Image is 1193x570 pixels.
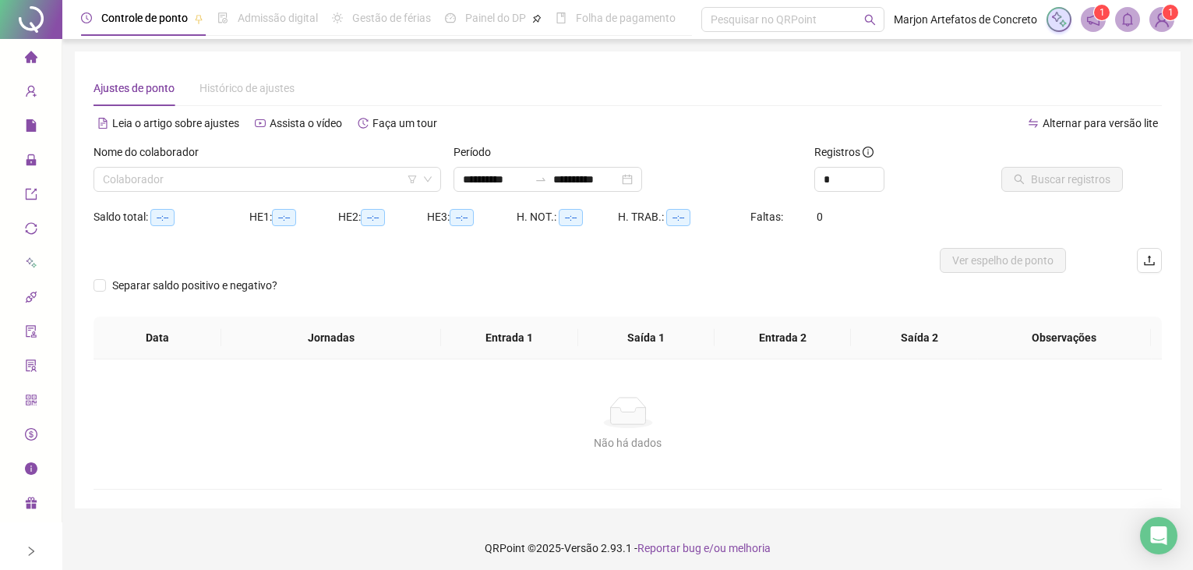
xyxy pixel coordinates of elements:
span: info-circle [863,147,874,158]
span: --:-- [150,209,175,226]
span: Controle de ponto [101,12,188,24]
span: Versão [564,542,598,554]
span: Observações [990,329,1138,346]
span: audit [25,318,37,349]
span: dollar [25,421,37,452]
th: Saída 1 [578,317,715,359]
th: Entrada 2 [715,317,851,359]
span: swap-right [535,173,547,186]
button: Buscar registros [1001,167,1123,192]
div: Open Intercom Messenger [1140,517,1177,554]
span: 1 [1099,7,1105,18]
span: pushpin [532,14,542,23]
label: Período [454,143,501,161]
div: H. NOT.: [517,208,618,226]
div: Saldo total: [94,208,249,226]
span: file [25,112,37,143]
div: HE 2: [338,208,427,226]
span: --:-- [666,209,690,226]
th: Entrada 1 [441,317,577,359]
span: sun [332,12,343,23]
span: filter [408,175,417,184]
span: lock [25,147,37,178]
span: youtube [255,118,266,129]
span: export [25,181,37,212]
span: 0 [817,211,823,223]
span: sync [25,215,37,246]
span: Faça um tour [372,117,437,129]
span: notification [1086,12,1100,27]
span: Faltas: [750,211,785,223]
span: Admissão digital [238,12,318,24]
span: search [864,14,876,26]
span: --:-- [272,209,296,226]
span: clock-circle [81,12,92,23]
div: HE 1: [249,208,338,226]
span: Painel do DP [465,12,526,24]
span: Alternar para versão lite [1043,117,1158,129]
span: Reportar bug e/ou melhoria [637,542,771,554]
span: --:-- [559,209,583,226]
span: file-text [97,118,108,129]
span: Leia o artigo sobre ajustes [112,117,239,129]
div: HE 3: [427,208,516,226]
span: Registros [814,143,874,161]
span: Marjon Artefatos de Concreto [894,11,1037,28]
span: Ajustes de ponto [94,82,175,94]
span: info-circle [25,455,37,487]
th: Observações [977,317,1151,359]
span: history [358,118,369,129]
th: Jornadas [221,317,442,359]
span: file-done [217,12,228,23]
button: Ver espelho de ponto [940,248,1066,273]
span: Gestão de férias [352,12,431,24]
span: home [25,44,37,75]
span: Separar saldo positivo e negativo? [106,277,284,294]
span: dashboard [445,12,456,23]
span: swap [1028,118,1039,129]
span: Assista o vídeo [270,117,342,129]
label: Nome do colaborador [94,143,209,161]
img: sparkle-icon.fc2bf0ac1784a2077858766a79e2daf3.svg [1050,11,1068,28]
span: right [26,546,37,557]
span: gift [25,490,37,521]
span: 1 [1168,7,1174,18]
span: bell [1121,12,1135,27]
sup: 1 [1094,5,1110,20]
span: pushpin [194,14,203,23]
span: book [556,12,566,23]
span: Histórico de ajustes [199,82,295,94]
span: qrcode [25,387,37,418]
span: upload [1143,254,1156,267]
span: user-add [25,78,37,109]
span: down [423,175,432,184]
span: solution [25,352,37,384]
th: Data [94,317,221,359]
div: Não há dados [112,434,1143,451]
div: H. TRAB.: [618,208,750,226]
span: to [535,173,547,186]
sup: Atualize o seu contato no menu Meus Dados [1163,5,1178,20]
span: Folha de pagamento [576,12,676,24]
span: --:-- [450,209,474,226]
span: --:-- [361,209,385,226]
span: api [25,284,37,315]
img: 31160 [1150,8,1174,31]
th: Saída 2 [851,317,987,359]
